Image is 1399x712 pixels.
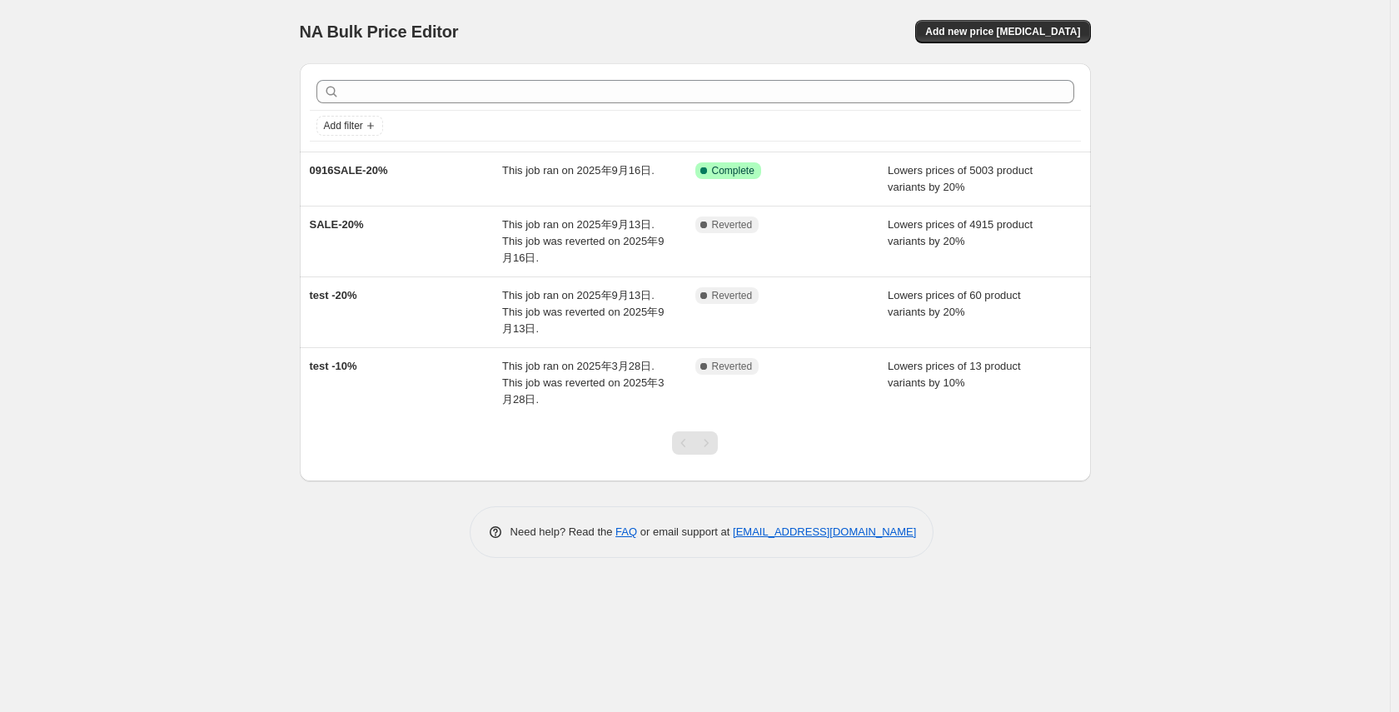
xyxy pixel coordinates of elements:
[672,431,718,455] nav: Pagination
[637,525,733,538] span: or email support at
[502,164,655,177] span: This job ran on 2025年9月16日.
[310,289,357,301] span: test -20%
[310,360,357,372] span: test -10%
[502,360,664,406] span: This job ran on 2025年3月28日. This job was reverted on 2025年3月28日.
[324,119,363,132] span: Add filter
[316,116,383,136] button: Add filter
[310,218,364,231] span: SALE-20%
[310,164,388,177] span: 0916SALE-20%
[712,360,753,373] span: Reverted
[712,218,753,232] span: Reverted
[915,20,1090,43] button: Add new price [MEDICAL_DATA]
[510,525,616,538] span: Need help? Read the
[733,525,916,538] a: [EMAIL_ADDRESS][DOMAIN_NAME]
[615,525,637,538] a: FAQ
[888,360,1021,389] span: Lowers prices of 13 product variants by 10%
[712,164,754,177] span: Complete
[502,289,664,335] span: This job ran on 2025年9月13日. This job was reverted on 2025年9月13日.
[888,164,1033,193] span: Lowers prices of 5003 product variants by 20%
[888,218,1033,247] span: Lowers prices of 4915 product variants by 20%
[925,25,1080,38] span: Add new price [MEDICAL_DATA]
[888,289,1021,318] span: Lowers prices of 60 product variants by 20%
[300,22,459,41] span: NA Bulk Price Editor
[712,289,753,302] span: Reverted
[502,218,664,264] span: This job ran on 2025年9月13日. This job was reverted on 2025年9月16日.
